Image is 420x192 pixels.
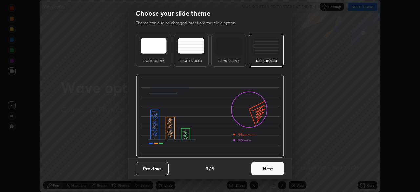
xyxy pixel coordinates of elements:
img: darkTheme.f0cc69e5.svg [216,38,242,54]
img: lightRuledTheme.5fabf969.svg [178,38,204,54]
h4: 5 [212,165,214,172]
h2: Choose your slide theme [136,9,210,18]
img: darkRuledThemeBanner.864f114c.svg [136,75,284,158]
div: Light Blank [140,59,167,62]
p: Theme can also be changed later from the More option [136,20,242,26]
div: Dark Ruled [253,59,280,62]
img: darkRuledTheme.de295e13.svg [253,38,279,54]
h4: 3 [206,165,208,172]
button: Previous [136,162,169,175]
button: Next [251,162,284,175]
h4: / [209,165,211,172]
div: Dark Blank [216,59,242,62]
img: lightTheme.e5ed3b09.svg [141,38,167,54]
div: Light Ruled [178,59,204,62]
